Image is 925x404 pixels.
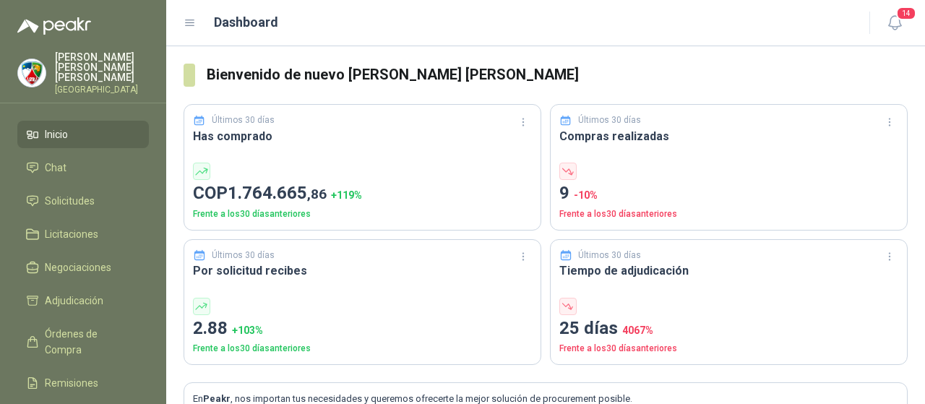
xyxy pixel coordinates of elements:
[307,186,327,202] span: ,86
[193,180,532,207] p: COP
[193,127,532,145] h3: Has comprado
[45,293,103,309] span: Adjudicación
[622,325,653,336] span: 4067 %
[214,12,278,33] h1: Dashboard
[17,287,149,314] a: Adjudicación
[578,249,641,262] p: Últimos 30 días
[45,226,98,242] span: Licitaciones
[207,64,908,86] h3: Bienvenido de nuevo [PERSON_NAME] [PERSON_NAME]
[45,126,68,142] span: Inicio
[17,154,149,181] a: Chat
[896,7,916,20] span: 14
[578,113,641,127] p: Últimos 30 días
[574,189,598,201] span: -10 %
[55,85,149,94] p: [GEOGRAPHIC_DATA]
[203,393,231,404] b: Peakr
[45,326,135,358] span: Órdenes de Compra
[17,369,149,397] a: Remisiones
[559,127,898,145] h3: Compras realizadas
[559,180,898,207] p: 9
[17,121,149,148] a: Inicio
[45,259,111,275] span: Negociaciones
[17,187,149,215] a: Solicitudes
[212,113,275,127] p: Últimos 30 días
[45,375,98,391] span: Remisiones
[18,59,46,87] img: Company Logo
[212,249,275,262] p: Últimos 30 días
[559,207,898,221] p: Frente a los 30 días anteriores
[55,52,149,82] p: [PERSON_NAME] [PERSON_NAME] [PERSON_NAME]
[45,193,95,209] span: Solicitudes
[559,262,898,280] h3: Tiempo de adjudicación
[17,254,149,281] a: Negociaciones
[45,160,66,176] span: Chat
[193,342,532,356] p: Frente a los 30 días anteriores
[559,315,898,343] p: 25 días
[17,17,91,35] img: Logo peakr
[193,315,532,343] p: 2.88
[331,189,362,201] span: + 119 %
[882,10,908,36] button: 14
[193,262,532,280] h3: Por solicitud recibes
[193,207,532,221] p: Frente a los 30 días anteriores
[232,325,263,336] span: + 103 %
[559,342,898,356] p: Frente a los 30 días anteriores
[17,220,149,248] a: Licitaciones
[228,183,327,203] span: 1.764.665
[17,320,149,364] a: Órdenes de Compra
